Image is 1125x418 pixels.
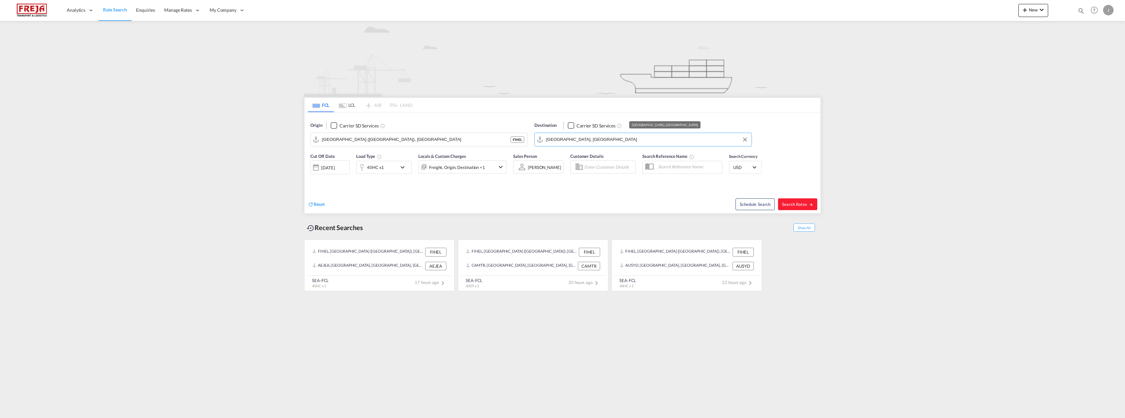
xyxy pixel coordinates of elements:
md-icon: icon-chevron-right [593,279,600,287]
md-datepicker: Select [310,174,315,182]
input: Search by Port [322,135,511,144]
span: Manage Rates [164,7,192,13]
span: Load Type [356,154,382,159]
div: AEJEA [425,262,446,270]
div: FIHEL, Helsinki (Helsingfors), Finland, Northern Europe, Europe [466,248,577,256]
div: FIHEL, Helsinki (Helsingfors), Finland, Northern Europe, Europe [312,248,424,256]
md-input-container: Helsinki (Helsingfors), FIHEL [311,133,528,146]
recent-search-card: FIHEL, [GEOGRAPHIC_DATA] ([GEOGRAPHIC_DATA]), [GEOGRAPHIC_DATA], [GEOGRAPHIC_DATA], [GEOGRAPHIC_D... [612,240,762,291]
span: Cut Off Date [310,154,335,159]
span: New [1021,7,1046,12]
input: Search Reference Name [655,162,722,172]
md-icon: icon-plus 400-fg [1021,6,1029,14]
span: Destination [534,122,557,129]
md-input-container: Jebel Ali, AEJEA [535,133,752,146]
recent-search-card: FIHEL, [GEOGRAPHIC_DATA] ([GEOGRAPHIC_DATA]), [GEOGRAPHIC_DATA], [GEOGRAPHIC_DATA], [GEOGRAPHIC_D... [458,240,608,291]
input: Search by Port [546,135,748,144]
span: 20 hours ago [568,280,600,285]
span: My Company [210,7,236,13]
md-select: Sales Person: Jarkko Lamminpaa [527,162,562,172]
span: 17 hours ago [415,280,447,285]
span: 40HC x 1 [619,284,633,288]
div: [DATE] [321,165,335,171]
img: new-FCL.png [304,21,821,97]
md-icon: Unchecked: Search for CY (Container Yard) services for all selected carriers.Checked : Search for... [617,123,622,128]
div: SEA-FCL [312,277,329,283]
div: AUSYD [733,262,754,270]
span: Analytics [67,7,85,13]
span: 40HC x 1 [312,284,326,288]
span: Origin [310,122,322,129]
img: 586607c025bf11f083711d99603023e7.png [10,3,54,18]
md-icon: icon-chevron-down [399,163,410,171]
md-icon: icon-arrow-right [809,202,813,207]
span: 40OT x 1 [466,284,479,288]
div: Help [1089,5,1103,16]
span: Enquiries [136,7,155,13]
div: [GEOGRAPHIC_DATA], [GEOGRAPHIC_DATA] [632,121,698,128]
div: 40HC x1 [367,163,384,172]
md-icon: Unchecked: Search for CY (Container Yard) services for all selected carriers.Checked : Search for... [380,123,385,128]
div: Origin Checkbox No InkUnchecked: Search for CY (Container Yard) services for all selected carrier... [304,112,821,213]
input: Enter Customer Details [584,162,633,172]
md-tab-item: FCL [308,98,334,112]
div: Carrier SD Services [339,123,378,129]
div: J [1103,5,1114,15]
div: Freight Origin Destination Factory Stuffing [429,163,485,172]
md-icon: icon-refresh [308,201,314,207]
button: Search Ratesicon-arrow-right [778,198,817,210]
span: Show All [793,224,815,232]
div: FIHEL [425,248,446,256]
span: Locals & Custom Charges [418,154,466,159]
div: Recent Searches [304,220,366,235]
span: Rate Search [103,7,127,12]
span: Customer Details [570,154,603,159]
md-icon: icon-backup-restore [307,224,315,232]
div: Carrier SD Services [577,123,615,129]
div: AUSYD, Sydney, Australia, Oceania, Oceania [620,262,731,270]
span: Reset [314,201,325,207]
span: Search Rates [782,202,813,207]
div: icon-refreshReset [308,201,325,208]
span: Sales Person [513,154,537,159]
md-icon: Select multiple loads to view rates [377,154,382,159]
md-pagination-wrapper: Use the left and right arrow keys to navigate between tabs [308,98,412,112]
button: icon-plus 400-fgNewicon-chevron-down [1018,4,1048,17]
button: Note: By default Schedule search will only considerorigin ports, destination ports and cut off da... [736,198,775,210]
div: SEA-FCL [466,277,482,283]
md-icon: icon-chevron-down [497,163,505,171]
div: FIHEL [511,136,524,143]
span: USD [733,164,752,170]
md-select: Select Currency: $ USDUnited States Dollar [733,162,758,172]
div: 40HC x1icon-chevron-down [356,161,412,174]
md-checkbox: Checkbox No Ink [568,122,615,129]
div: SEA-FCL [619,277,636,283]
div: Freight Origin Destination Factory Stuffingicon-chevron-down [418,160,507,174]
div: FIHEL [733,248,754,256]
div: [PERSON_NAME] [528,165,561,170]
md-icon: icon-chevron-right [746,279,754,287]
div: FIHEL, Helsinki (Helsingfors), Finland, Northern Europe, Europe [620,248,731,256]
div: AEJEA, Jebel Ali, United Arab Emirates, Middle East, Middle East [312,262,424,270]
span: 22 hours ago [722,280,754,285]
span: Search Reference Name [642,154,694,159]
div: [DATE] [310,160,350,174]
div: CAMTR [578,262,600,270]
span: Search Currency [729,154,757,159]
md-icon: Your search will be saved by the below given name [689,154,694,159]
md-icon: icon-magnify [1078,7,1085,14]
button: Clear Input [740,135,750,144]
md-checkbox: Checkbox No Ink [331,122,378,129]
div: icon-magnify [1078,7,1085,17]
md-icon: icon-chevron-right [439,279,447,287]
span: Help [1089,5,1100,16]
md-tab-item: LCL [334,98,360,112]
div: FIHEL [579,248,600,256]
div: CAMTR, Montreal, QC, Canada, North America, Americas [466,262,576,270]
md-icon: icon-chevron-down [1038,6,1046,14]
recent-search-card: FIHEL, [GEOGRAPHIC_DATA] ([GEOGRAPHIC_DATA]), [GEOGRAPHIC_DATA], [GEOGRAPHIC_DATA], [GEOGRAPHIC_D... [304,240,455,291]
